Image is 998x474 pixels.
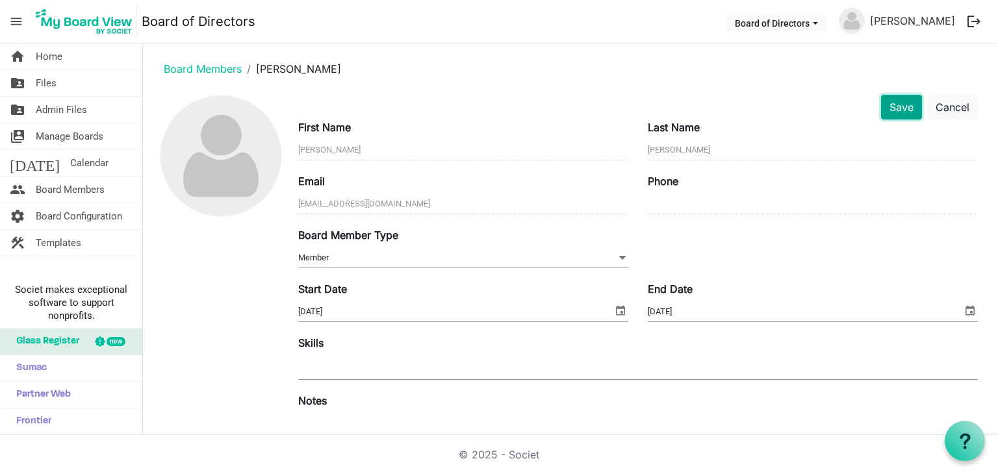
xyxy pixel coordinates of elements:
button: Cancel [927,95,978,119]
span: Calendar [70,150,109,176]
button: logout [960,8,988,35]
span: Board Configuration [36,203,122,229]
label: End Date [648,281,693,297]
span: Files [36,70,57,96]
span: construction [10,230,25,256]
label: Phone [648,173,678,189]
label: Last Name [648,119,700,135]
a: © 2025 - Societ [459,448,539,461]
li: [PERSON_NAME] [242,61,341,77]
a: [PERSON_NAME] [865,8,960,34]
a: My Board View Logo [32,5,142,38]
span: switch_account [10,123,25,149]
div: new [107,337,125,346]
label: Board Member Type [298,227,398,243]
label: Start Date [298,281,347,297]
span: Frontier [10,408,51,434]
span: Glass Register [10,329,79,355]
span: [DATE] [10,150,60,176]
label: Skills [298,335,324,351]
img: no-profile-picture.svg [839,8,865,34]
button: Save [881,95,922,119]
span: folder_shared [10,97,25,123]
a: Board of Directors [142,8,255,34]
img: no-profile-picture.svg [160,95,281,216]
span: folder_shared [10,70,25,96]
span: people [10,177,25,203]
span: Templates [36,230,81,256]
span: select [962,302,978,319]
span: menu [4,9,29,34]
span: Admin Files [36,97,87,123]
span: Board Members [36,177,105,203]
span: settings [10,203,25,229]
span: Manage Boards [36,123,103,149]
span: Sumac [10,355,47,381]
img: My Board View Logo [32,5,136,38]
span: Partner Web [10,382,71,408]
button: Board of Directors dropdownbutton [726,14,826,32]
span: Home [36,44,62,69]
label: Email [298,173,325,189]
a: Board Members [164,62,242,75]
span: select [613,302,628,319]
label: First Name [298,119,351,135]
span: Societ makes exceptional software to support nonprofits. [6,283,136,322]
span: home [10,44,25,69]
label: Notes [298,393,327,408]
